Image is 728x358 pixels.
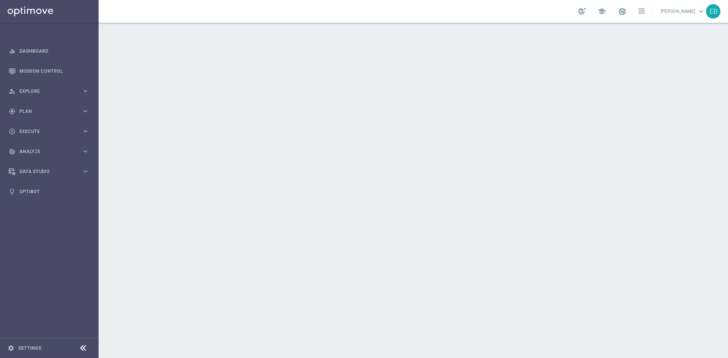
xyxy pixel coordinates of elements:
[19,109,82,114] span: Plan
[8,345,14,352] i: settings
[9,108,82,115] div: Plan
[9,148,82,155] div: Analyze
[19,169,82,174] span: Data Studio
[8,108,89,114] button: gps_fixed Plan keyboard_arrow_right
[9,48,16,55] i: equalizer
[9,148,16,155] i: track_changes
[8,68,89,74] button: Mission Control
[598,7,606,16] span: school
[82,148,89,155] i: keyboard_arrow_right
[19,61,89,81] a: Mission Control
[9,168,82,175] div: Data Studio
[19,129,82,134] span: Execute
[9,181,89,202] div: Optibot
[18,346,41,350] a: Settings
[9,61,89,81] div: Mission Control
[9,108,16,115] i: gps_fixed
[8,128,89,134] button: play_circle_outline Execute keyboard_arrow_right
[8,169,89,175] button: Data Studio keyboard_arrow_right
[9,88,82,95] div: Explore
[19,181,89,202] a: Optibot
[19,41,89,61] a: Dashboard
[9,41,89,61] div: Dashboard
[8,149,89,155] button: track_changes Analyze keyboard_arrow_right
[82,88,89,95] i: keyboard_arrow_right
[8,48,89,54] button: equalizer Dashboard
[82,168,89,175] i: keyboard_arrow_right
[82,128,89,135] i: keyboard_arrow_right
[19,89,82,94] span: Explore
[19,149,82,154] span: Analyze
[9,188,16,195] i: lightbulb
[660,6,706,17] a: [PERSON_NAME]keyboard_arrow_down
[82,108,89,115] i: keyboard_arrow_right
[9,128,16,135] i: play_circle_outline
[697,7,705,16] span: keyboard_arrow_down
[706,4,720,19] div: EB
[8,189,89,195] button: lightbulb Optibot
[8,88,89,94] button: person_search Explore keyboard_arrow_right
[9,88,16,95] i: person_search
[9,128,82,135] div: Execute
